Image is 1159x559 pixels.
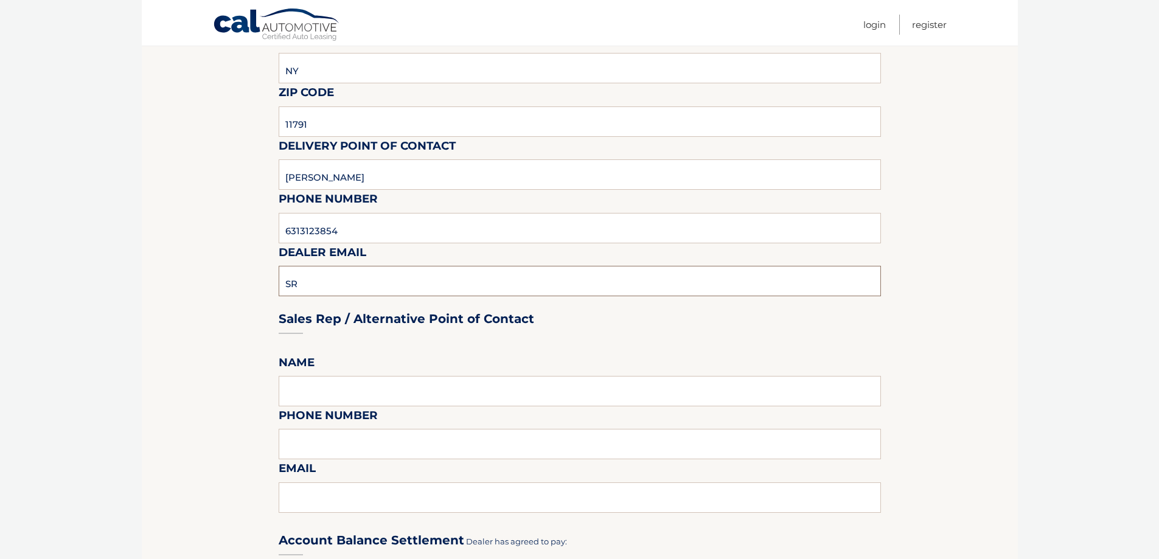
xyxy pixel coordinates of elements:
[279,243,366,266] label: Dealer Email
[279,353,315,376] label: Name
[279,459,316,482] label: Email
[863,15,886,35] a: Login
[279,533,464,548] h3: Account Balance Settlement
[279,83,334,106] label: Zip Code
[279,190,378,212] label: Phone Number
[466,536,567,546] span: Dealer has agreed to pay:
[279,406,378,429] label: Phone Number
[213,8,341,43] a: Cal Automotive
[912,15,947,35] a: Register
[279,311,534,327] h3: Sales Rep / Alternative Point of Contact
[279,137,456,159] label: Delivery Point of Contact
